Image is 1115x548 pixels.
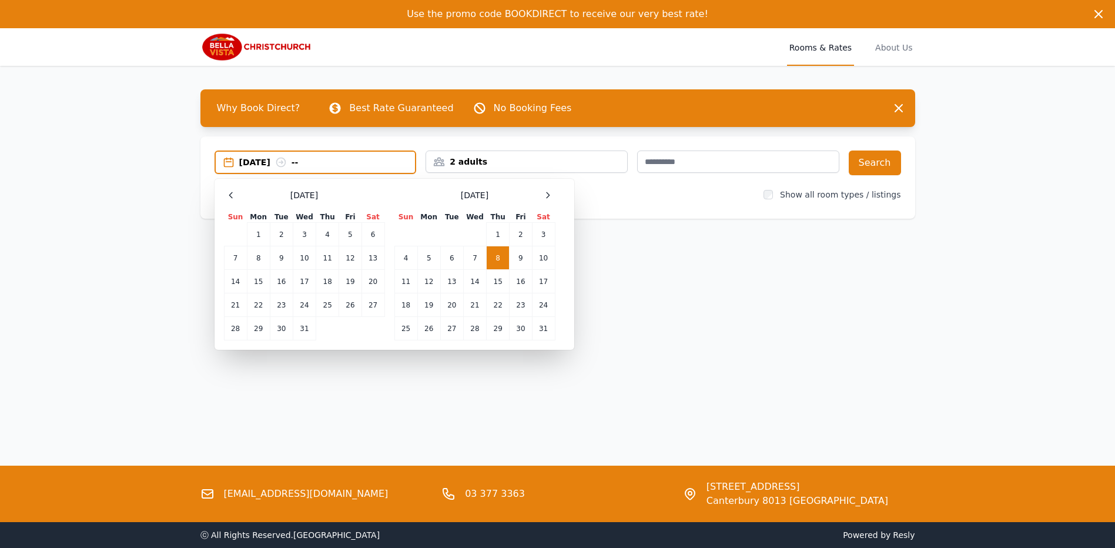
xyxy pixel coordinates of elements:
[339,223,361,246] td: 5
[224,212,247,223] th: Sun
[270,317,293,340] td: 30
[487,293,510,317] td: 22
[293,246,316,270] td: 10
[247,293,270,317] td: 22
[224,270,247,293] td: 14
[532,223,555,246] td: 3
[494,101,572,115] p: No Booking Fees
[290,189,318,201] span: [DATE]
[706,480,888,494] span: [STREET_ADDRESS]
[239,156,416,168] div: [DATE] --
[316,293,339,317] td: 25
[562,529,915,541] span: Powered by
[394,212,417,223] th: Sun
[293,293,316,317] td: 24
[426,156,627,168] div: 2 adults
[339,293,361,317] td: 26
[487,246,510,270] td: 8
[463,246,486,270] td: 7
[361,270,384,293] td: 20
[487,223,510,246] td: 1
[440,246,463,270] td: 6
[293,212,316,223] th: Wed
[532,293,555,317] td: 24
[207,96,310,120] span: Why Book Direct?
[316,246,339,270] td: 11
[893,530,915,540] a: Resly
[532,246,555,270] td: 10
[247,223,270,246] td: 1
[293,270,316,293] td: 17
[532,270,555,293] td: 17
[361,223,384,246] td: 6
[510,212,532,223] th: Fri
[510,293,532,317] td: 23
[463,317,486,340] td: 28
[247,246,270,270] td: 8
[417,293,440,317] td: 19
[270,270,293,293] td: 16
[440,317,463,340] td: 27
[407,8,708,19] span: Use the promo code BOOKDIRECT to receive our very best rate!
[706,494,888,508] span: Canterbury 8013 [GEOGRAPHIC_DATA]
[780,190,900,199] label: Show all room types / listings
[361,246,384,270] td: 13
[224,246,247,270] td: 7
[510,270,532,293] td: 16
[361,293,384,317] td: 27
[394,293,417,317] td: 18
[417,317,440,340] td: 26
[316,212,339,223] th: Thu
[316,223,339,246] td: 4
[440,293,463,317] td: 20
[787,28,854,66] a: Rooms & Rates
[873,28,915,66] a: About Us
[463,212,486,223] th: Wed
[200,530,380,540] span: ⓒ All Rights Reserved. [GEOGRAPHIC_DATA]
[487,212,510,223] th: Thu
[270,293,293,317] td: 23
[510,223,532,246] td: 2
[487,270,510,293] td: 15
[349,101,453,115] p: Best Rate Guaranteed
[440,270,463,293] td: 13
[417,212,440,223] th: Mon
[417,270,440,293] td: 12
[394,270,417,293] td: 11
[510,246,532,270] td: 9
[339,270,361,293] td: 19
[394,317,417,340] td: 25
[339,246,361,270] td: 12
[200,33,313,61] img: Bella Vista Christchurch
[532,317,555,340] td: 31
[361,212,384,223] th: Sat
[849,151,901,175] button: Search
[247,212,270,223] th: Mon
[461,189,488,201] span: [DATE]
[510,317,532,340] td: 30
[463,293,486,317] td: 21
[270,223,293,246] td: 2
[465,487,525,501] a: 03 377 3363
[316,270,339,293] td: 18
[224,293,247,317] td: 21
[293,223,316,246] td: 3
[339,212,361,223] th: Fri
[247,317,270,340] td: 29
[487,317,510,340] td: 29
[224,487,389,501] a: [EMAIL_ADDRESS][DOMAIN_NAME]
[463,270,486,293] td: 14
[270,246,293,270] td: 9
[224,317,247,340] td: 28
[247,270,270,293] td: 15
[440,212,463,223] th: Tue
[270,212,293,223] th: Tue
[532,212,555,223] th: Sat
[394,246,417,270] td: 4
[293,317,316,340] td: 31
[417,246,440,270] td: 5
